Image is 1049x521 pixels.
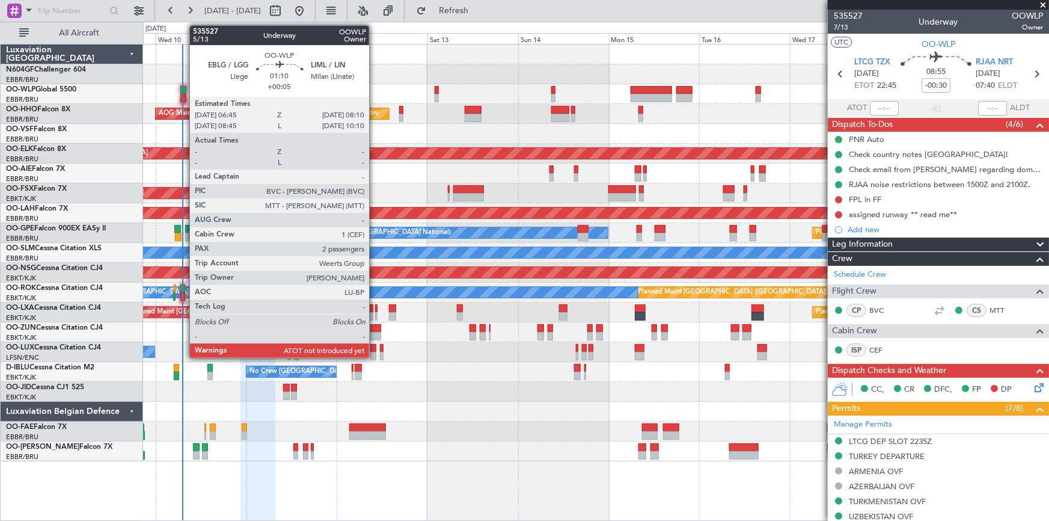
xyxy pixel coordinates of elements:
div: Thu 11 [246,33,337,44]
span: 22:45 [877,80,896,92]
span: DFC, [934,384,952,396]
a: Manage Permits [834,419,892,431]
button: Refresh [411,1,483,20]
span: FP [972,384,981,396]
a: OO-FAEFalcon 7X [6,424,67,431]
a: EBBR/BRU [6,75,38,84]
span: OO-AIE [6,165,32,173]
span: OO-LUX [6,344,34,351]
div: Underway [919,16,958,29]
span: Leg Information [832,238,893,251]
span: 7/13 [834,22,863,32]
input: --:-- [870,101,899,116]
span: Dispatch To-Dos [832,118,893,132]
input: Trip Number [37,2,106,20]
div: Wed 17 [790,33,881,44]
div: Sat 13 [427,33,518,44]
span: Permits [832,402,860,416]
a: EBKT/KJK [6,373,36,382]
span: ALDT [1010,102,1030,114]
span: OO-[PERSON_NAME] [6,443,79,451]
a: EBBR/BRU [6,433,38,442]
span: CR [904,384,914,396]
span: OO-GPE [6,225,34,232]
a: OO-AIEFalcon 7X [6,165,65,173]
div: RJAA noise restrictions between 1500Z and 2100Z. [849,179,1030,190]
span: OO-ROK [6,285,36,292]
div: Mon 15 [609,33,700,44]
span: 08:55 [926,66,946,78]
span: ATOT [847,102,867,114]
span: Owner [1012,22,1043,32]
span: RJAA NRT [976,57,1013,69]
button: UTC [831,37,852,48]
a: EBBR/BRU [6,234,38,243]
span: OO-FAE [6,424,34,431]
a: OO-SLMCessna Citation XLS [6,245,102,252]
span: OO-ELK [6,146,33,153]
a: OO-GPEFalcon 900EX EASy II [6,225,106,232]
span: Cabin Crew [832,324,877,338]
a: Schedule Crew [834,269,886,281]
span: OO-WLP [6,86,35,93]
div: Fri 12 [337,33,427,44]
span: OO-NSG [6,265,36,272]
span: OO-LXA [6,304,34,312]
a: OO-ROKCessna Citation CJ4 [6,285,103,292]
div: PNR Auto [849,134,884,144]
div: Check country notes [GEOGRAPHIC_DATA]! [849,149,1008,159]
a: CEF [869,345,896,356]
span: OO-ZUN [6,324,36,331]
span: OO-JID [6,384,31,391]
a: OO-VSFFalcon 8X [6,126,67,133]
span: D-IBLU [6,364,29,371]
a: LFSN/ENC [6,353,39,362]
div: Planned Maint Geneva (Cointrin) [280,105,379,123]
span: (4/6) [1006,118,1023,131]
span: (7/8) [1006,402,1023,415]
a: OO-WLPGlobal 5500 [6,86,76,93]
span: OOWLP [1012,10,1043,22]
a: OO-LAHFalcon 7X [6,205,68,212]
div: TURKEY DEPARTURE [849,451,925,461]
span: OO-HHO [6,106,37,113]
a: EBKT/KJK [6,274,36,283]
div: ARMENIA OVF [849,466,903,476]
div: LTCG DEP SLOT 2235Z [849,436,932,446]
span: ETOT [854,80,874,92]
span: All Aircraft [31,29,127,37]
span: OO-VSF [6,126,34,133]
div: Tue 16 [699,33,790,44]
div: [DATE] [145,24,166,34]
span: OO-FSX [6,185,34,193]
div: CS [967,304,986,317]
a: EBBR/BRU [6,155,38,164]
div: AZERBAIJAN OVF [849,481,914,492]
a: EBBR/BRU [6,95,38,104]
a: EBBR/BRU [6,135,38,144]
a: EBBR/BRU [6,452,38,461]
a: OO-HHOFalcon 8X [6,106,70,113]
span: Flight Crew [832,285,876,298]
span: Crew [832,252,852,266]
span: OO-LAH [6,205,35,212]
a: N604GFChallenger 604 [6,66,86,73]
div: No Crew [GEOGRAPHIC_DATA] ([GEOGRAPHIC_DATA] National) [249,224,451,242]
a: OO-JIDCessna CJ1 525 [6,384,84,391]
div: A/C Unavailable [GEOGRAPHIC_DATA] ([GEOGRAPHIC_DATA] National) [68,283,292,301]
div: Planned Maint [GEOGRAPHIC_DATA] ([GEOGRAPHIC_DATA]) [638,283,828,301]
div: AOG Maint [US_STATE] ([GEOGRAPHIC_DATA]) [159,105,304,123]
span: 535527 [834,10,863,22]
span: OO-SLM [6,245,35,252]
span: [DATE] [976,68,1000,80]
a: MTT [989,305,1017,316]
a: BVC [869,305,896,316]
div: Sun 14 [518,33,609,44]
div: Check email from [PERSON_NAME] regarding domestic flights [849,164,1043,174]
div: Add new [848,224,1043,235]
span: Refresh [429,7,479,15]
a: OO-LUXCessna Citation CJ4 [6,344,101,351]
span: [DATE] [854,68,879,80]
div: FPL in FF [849,194,881,205]
span: [DATE] - [DATE] [204,5,261,16]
